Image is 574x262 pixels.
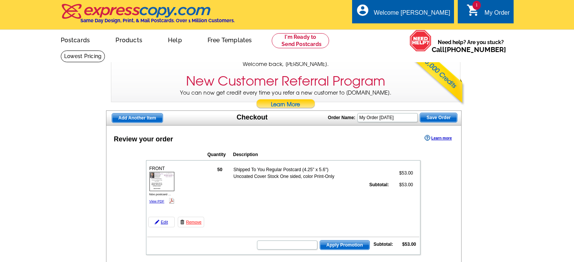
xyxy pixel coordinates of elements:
[390,166,414,180] td: $53.00
[148,217,175,227] a: Edit
[425,135,452,141] a: Learn more
[178,217,204,227] a: Remove
[233,151,371,158] th: Description
[114,134,173,144] div: Review your order
[237,113,268,121] h1: Checkout
[369,182,389,187] strong: Subtotal:
[402,242,416,247] strong: $53.00
[155,220,159,224] img: pencil-icon.gif
[148,164,175,205] div: FRONT
[180,220,185,224] img: trashcan-icon.gif
[466,8,510,18] a: 1 shopping_cart My Order
[156,31,194,48] a: Help
[61,9,235,23] a: Same Day Design, Print, & Mail Postcards. Over 1 Million Customers.
[233,166,343,180] td: Shipped To You Regular Postcard (4.25" x 5.6") Uncoated Cover Stock One sided, color Print-Only
[103,31,154,48] a: Products
[207,151,232,158] th: Quantity
[445,46,506,54] a: [PHONE_NUMBER]
[217,167,222,172] strong: 50
[328,115,355,120] strong: Order Name:
[243,60,329,68] span: Welcome back, [PERSON_NAME].
[186,74,385,89] h3: New Customer Referral Program
[112,113,163,123] a: Add Another Item
[169,198,174,204] img: pdf_logo.png
[49,31,102,48] a: Postcards
[420,113,457,123] button: Save Order
[432,46,506,54] span: Call
[374,9,450,20] div: Welcome [PERSON_NAME]
[111,89,460,110] p: You can now get credit every time you refer a new customer to [DOMAIN_NAME].
[256,99,315,110] a: Learn More
[195,31,264,48] a: Free Templates
[409,30,432,52] img: help
[149,172,174,191] img: small-thumb.jpg
[472,1,481,10] span: 1
[466,3,480,17] i: shopping_cart
[149,199,165,203] a: View PDF
[80,18,235,23] h4: Same Day Design, Print, & Mail Postcards. Over 1 Million Customers.
[432,38,510,54] span: Need help? Are you stuck?
[356,3,369,17] i: account_circle
[112,113,163,123] span: Add Another Item
[320,240,370,250] button: Apply Promotion
[149,193,171,196] span: fsbo postcard ...
[374,242,393,247] strong: Subtotal:
[390,181,414,188] td: $53.00
[420,113,457,122] span: Save Order
[485,9,510,20] div: My Order
[320,241,369,250] span: Apply Promotion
